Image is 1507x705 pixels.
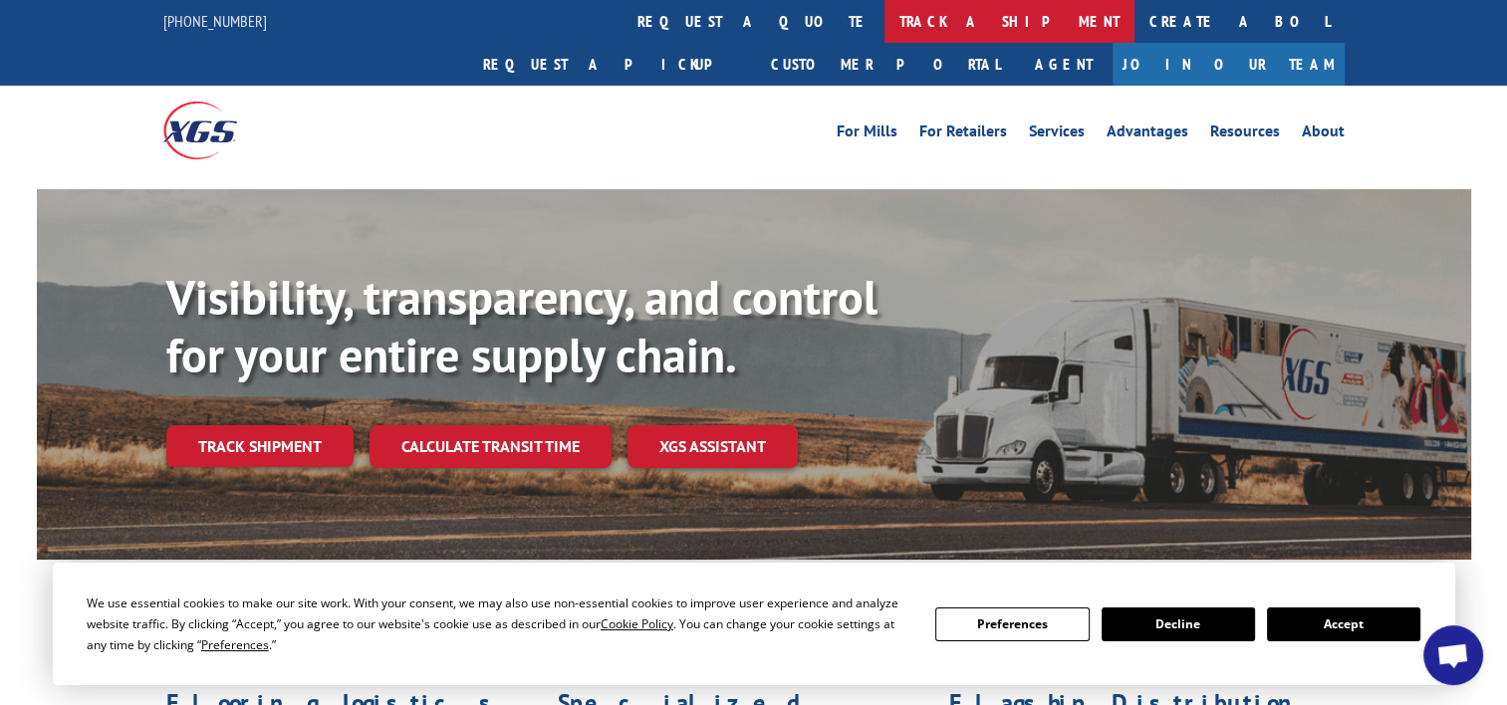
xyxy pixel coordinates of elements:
div: We use essential cookies to make our site work. With your consent, we may also use non-essential ... [87,592,911,655]
a: XGS ASSISTANT [628,425,798,468]
span: Cookie Policy [601,615,673,632]
a: Request a pickup [468,43,756,86]
a: Agent [1015,43,1113,86]
a: For Retailers [919,123,1007,145]
button: Preferences [935,607,1089,641]
a: For Mills [837,123,897,145]
button: Accept [1267,607,1420,641]
a: Resources [1210,123,1280,145]
a: Calculate transit time [370,425,612,468]
a: About [1302,123,1345,145]
a: Track shipment [166,425,354,467]
a: [PHONE_NUMBER] [163,11,267,31]
a: Join Our Team [1113,43,1345,86]
span: Preferences [201,636,269,653]
div: Open chat [1423,625,1483,685]
a: Services [1029,123,1085,145]
a: Customer Portal [756,43,1015,86]
b: Visibility, transparency, and control for your entire supply chain. [166,266,878,385]
div: Cookie Consent Prompt [53,563,1455,685]
a: Advantages [1107,123,1188,145]
button: Decline [1102,607,1255,641]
